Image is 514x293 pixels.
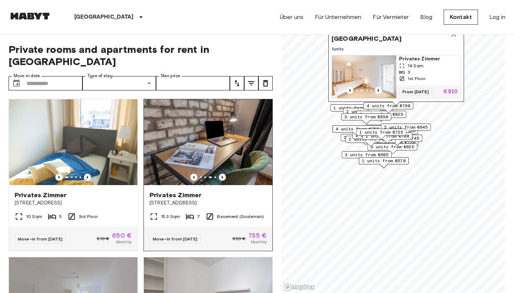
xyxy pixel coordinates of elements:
button: Previous image [55,174,62,181]
img: Marketing picture of unit DE-02-011-001-01HF [9,99,137,185]
span: 1 units [332,46,461,52]
a: Previous imagePrevious imagePrivates Zimmer14 Sqm31st FloorFrom [DATE]€910 [332,55,461,99]
span: 2 units from €810 [346,108,390,115]
button: Previous image [346,87,353,94]
a: Für Vermieter [373,13,409,21]
div: Map marker [343,108,393,119]
div: Map marker [366,125,415,136]
div: Map marker [381,124,431,135]
span: 3rd Floor [79,213,98,220]
span: 920 € [232,235,246,242]
span: Move-in from [DATE] [18,236,62,242]
span: 2 units from €690 [349,136,392,143]
div: Map marker [352,132,402,143]
div: Map marker [367,143,417,154]
span: 3 units from €800 [369,125,412,131]
img: Marketing picture of unit DE-02-037-01M [332,55,396,98]
p: €910 [443,89,458,95]
button: Choose date [9,76,24,90]
span: 14 Sqm [408,63,423,69]
span: [STREET_ADDRESS] [150,199,267,207]
a: Kontakt [444,10,478,25]
label: Move-in date [14,73,40,79]
span: 1 units from €690 [333,105,377,111]
span: 5 [59,213,62,220]
span: 7 [197,213,200,220]
button: Previous image [219,174,226,181]
label: Max price [161,73,180,79]
button: Previous image [375,87,382,94]
span: Monthly [116,239,132,245]
button: tune [258,76,273,90]
div: Map marker [346,136,395,147]
span: 3 units from €605 [345,152,388,158]
span: 15.3 Sqm [161,213,180,220]
div: Map marker [356,129,406,140]
a: Marketing picture of unit DE-02-011-001-01HFPrevious imagePrevious imagePrivates Zimmer[STREET_AD... [9,99,138,251]
a: Für Unternehmen [315,13,361,21]
a: Previous imagePrevious imagePrivates Zimmer[STREET_ADDRESS]15.3 Sqm7Basement (Souterrain)Move-in ... [143,99,273,251]
span: 4 units from €755 [336,126,379,132]
span: 1st Floor [408,75,425,82]
div: Map marker [342,151,392,162]
span: 3 [408,69,410,75]
div: Map marker [330,104,380,115]
span: Move-in from [DATE] [153,236,197,242]
span: 2 units from €700 [366,133,409,139]
label: Type of stay [87,73,112,79]
span: From [DATE] [399,88,432,95]
span: 650 € [112,232,132,239]
div: Map marker [359,157,409,168]
img: Habyt [9,13,51,20]
p: [GEOGRAPHIC_DATA] [74,13,134,21]
button: tune [230,76,244,90]
button: Previous image [190,174,197,181]
img: Marketing picture of unit DE-02-004-006-05HF [144,99,272,185]
div: Map marker [341,134,390,145]
span: 735 € [248,232,267,239]
a: Log in [489,13,505,21]
span: 3 units from €745 [376,135,419,141]
span: Privates Zimmer [399,55,458,63]
div: Map marker [341,113,391,124]
span: 1 units from €570 [362,158,405,164]
a: Mapbox logo [283,283,315,291]
span: Monthly [251,239,267,245]
span: 1 units from €725 [359,129,403,135]
div: Map marker [328,23,464,106]
span: 3 units from €630 [344,114,388,120]
span: [STREET_ADDRESS] [15,199,132,207]
span: 10 Sqm [26,213,42,220]
a: Blog [420,13,432,21]
span: 2 units from €645 [384,124,428,130]
button: Previous image [84,174,91,181]
span: Privates Zimmer [15,191,66,199]
span: 2 units from €825 [359,111,403,118]
span: Basement (Souterrain) [217,213,264,220]
span: 3 units from €785 [344,134,387,141]
span: 4 units from €790 [367,103,410,109]
span: 810 € [97,235,109,242]
div: Map marker [356,111,406,122]
span: Private rooms and apartments for rent in [GEOGRAPHIC_DATA] [9,43,273,68]
span: 3 units from €625 [371,144,414,150]
button: tune [244,76,258,90]
span: Privates Zimmer [150,191,201,199]
div: Map marker [363,102,413,113]
a: Über uns [280,13,303,21]
div: Map marker [332,125,382,136]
